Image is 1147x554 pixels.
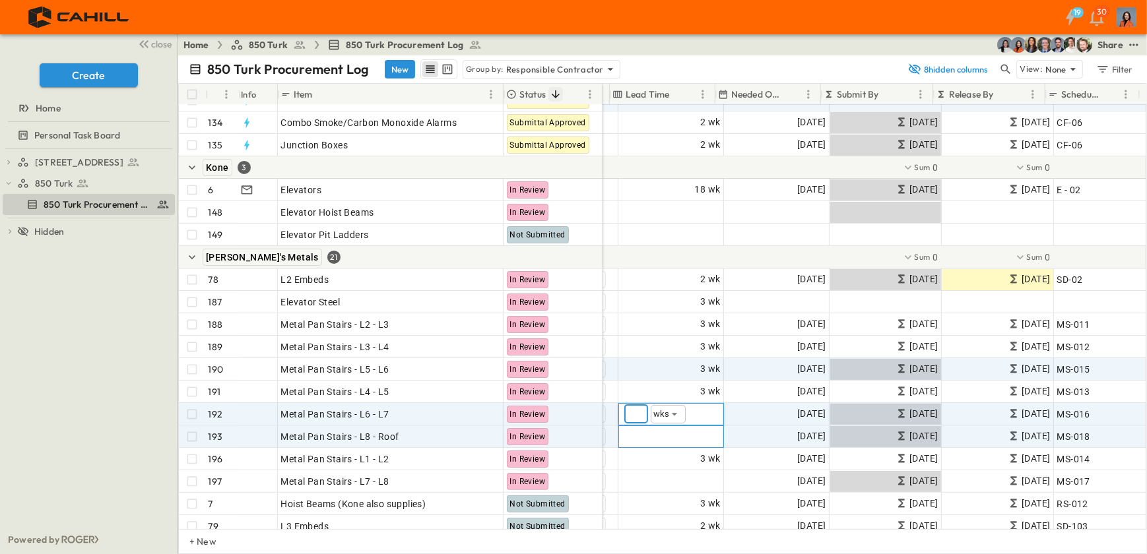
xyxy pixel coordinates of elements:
[3,99,172,117] a: Home
[797,137,826,152] span: [DATE]
[653,409,670,419] span: wks
[1045,63,1066,76] p: None
[626,88,670,101] p: Lead Time
[1091,60,1136,78] button: Filter
[510,387,546,396] span: In Review
[1057,475,1090,488] span: MS-017
[209,138,223,152] p: 135
[466,63,504,76] p: Group by:
[281,408,389,421] span: Metal Pan Stairs - L6 - L7
[797,474,826,489] span: [DATE]
[700,518,721,534] span: 2 wk
[797,429,826,444] span: [DATE]
[281,183,322,197] span: Elevators
[909,406,938,421] span: [DATE]
[1057,408,1090,421] span: MS-016
[997,37,1013,53] img: Cindy De Leon (cdeleon@cahill-sf.com)
[695,86,711,102] button: Menu
[510,365,546,374] span: In Review
[797,182,826,197] span: [DATE]
[209,206,223,219] p: 148
[218,86,234,102] button: Menu
[385,60,415,78] button: New
[700,272,721,287] span: 2 wk
[422,61,438,77] button: row view
[209,340,223,354] p: 189
[327,38,482,51] a: 850 Turk Procurement Log
[241,76,257,113] div: Info
[1057,138,1083,152] span: CF-06
[281,430,399,443] span: Metal Pan Stairs - L8 - Roof
[281,363,389,376] span: Metal Pan Stairs - L5 - L6
[1022,317,1050,332] span: [DATE]
[700,115,721,130] span: 2 wk
[949,88,994,101] p: Release By
[797,384,826,399] span: [DATE]
[510,342,546,352] span: In Review
[909,384,938,399] span: [DATE]
[1022,496,1050,511] span: [DATE]
[915,251,931,262] p: Sum
[700,361,721,377] span: 3 wk
[36,102,61,115] span: Home
[133,34,175,53] button: close
[1057,5,1084,29] button: 19
[35,156,123,169] span: [STREET_ADDRESS]
[211,87,225,102] button: Sort
[1057,273,1083,286] span: SD-02
[1022,272,1050,287] span: [DATE]
[909,182,938,197] span: [DATE]
[1057,340,1090,354] span: MS-012
[209,295,222,309] p: 187
[1063,37,1079,53] img: Kyle Baltes (kbaltes@cahill-sf.com)
[40,63,138,87] button: Create
[281,228,369,241] span: Elevator Pit Ladders
[1061,88,1101,101] p: Schedule ID
[1022,429,1050,444] span: [DATE]
[797,361,826,377] span: [DATE]
[510,185,546,195] span: In Review
[1022,182,1050,197] span: [DATE]
[1027,162,1043,173] p: Sum
[1057,385,1090,398] span: MS-013
[909,518,938,534] span: [DATE]
[205,84,238,105] div: #
[34,225,64,238] span: Hidden
[909,429,938,444] span: [DATE]
[281,497,426,510] span: Hoist Beams (Kone also supplies)
[1010,37,1026,53] img: Stephanie McNeill (smcneill@cahill-sf.com)
[1022,518,1050,534] span: [DATE]
[249,38,288,51] span: 850 Turk
[1117,7,1136,27] img: Profile Picture
[189,535,197,548] p: + New
[695,182,721,197] span: 18 wk
[700,451,721,466] span: 3 wk
[510,275,546,284] span: In Review
[797,317,826,332] span: [DATE]
[209,385,221,398] p: 191
[238,161,251,174] div: 3
[1118,86,1134,102] button: Menu
[909,361,938,377] span: [DATE]
[1074,7,1082,18] h6: 19
[183,38,209,51] a: Home
[1057,116,1083,129] span: CF-06
[797,496,826,511] span: [DATE]
[281,206,374,219] span: Elevator Hoist Beams
[1050,37,1066,53] img: Casey Kasten (ckasten@cahill-sf.com)
[1022,384,1050,399] span: [DATE]
[909,474,938,489] span: [DATE]
[238,84,278,105] div: Info
[1057,430,1090,443] span: MS-018
[1057,452,1090,466] span: MS-014
[44,198,151,211] span: 850 Turk Procurement Log
[510,499,566,508] span: Not Submitted
[797,272,826,287] span: [DATE]
[837,88,879,101] p: Submit By
[1022,115,1050,130] span: [DATE]
[672,87,686,102] button: Sort
[346,38,463,51] span: 850 Turk Procurement Log
[1022,137,1050,152] span: [DATE]
[1020,62,1043,77] p: View:
[510,96,586,105] span: Submittal Approved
